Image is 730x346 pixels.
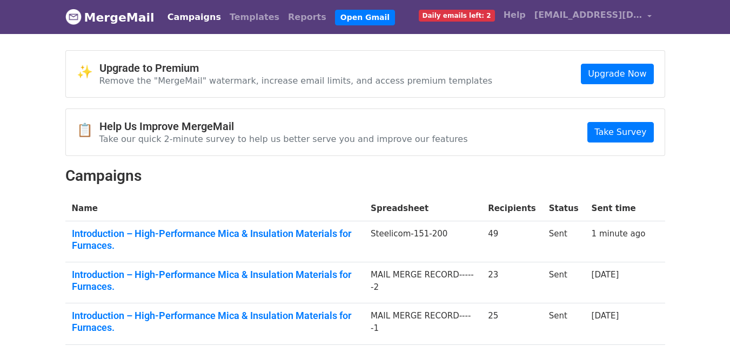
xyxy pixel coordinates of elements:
th: Sent time [585,196,652,221]
td: Sent [543,303,585,344]
h4: Help Us Improve MergeMail [99,120,468,133]
td: MAIL MERGE RECORD------2 [364,262,481,303]
p: Remove the "MergeMail" watermark, increase email limits, and access premium templates [99,75,493,86]
a: Daily emails left: 2 [414,4,499,26]
td: 23 [481,262,543,303]
h4: Upgrade to Premium [99,62,493,74]
th: Spreadsheet [364,196,481,221]
a: Introduction – High-Performance Mica & Insulation Materials for Furnaces. [72,310,358,333]
a: Introduction – High-Performance Mica & Insulation Materials for Furnaces. [72,269,358,292]
a: [DATE] [592,270,619,280]
span: [EMAIL_ADDRESS][DOMAIN_NAME] [534,9,642,22]
a: Upgrade Now [581,64,653,84]
a: Open Gmail [335,10,395,25]
th: Recipients [481,196,543,221]
td: 25 [481,303,543,344]
p: Take our quick 2-minute survey to help us better serve you and improve our features [99,133,468,145]
a: MergeMail [65,6,155,29]
a: Campaigns [163,6,225,28]
img: MergeMail logo [65,9,82,25]
a: 1 minute ago [592,229,646,239]
td: Sent [543,262,585,303]
a: [EMAIL_ADDRESS][DOMAIN_NAME] [530,4,657,30]
a: Take Survey [587,122,653,143]
th: Status [543,196,585,221]
span: ✨ [77,64,99,80]
span: Daily emails left: 2 [419,10,495,22]
td: Sent [543,221,585,262]
a: Reports [284,6,331,28]
td: MAIL MERGE RECORD-----1 [364,303,481,344]
a: Templates [225,6,284,28]
th: Name [65,196,365,221]
a: Introduction – High-Performance Mica & Insulation Materials for Furnaces. [72,228,358,251]
a: [DATE] [592,311,619,321]
a: Help [499,4,530,26]
span: 📋 [77,123,99,138]
td: 49 [481,221,543,262]
h2: Campaigns [65,167,665,185]
td: Steelicom-151-200 [364,221,481,262]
